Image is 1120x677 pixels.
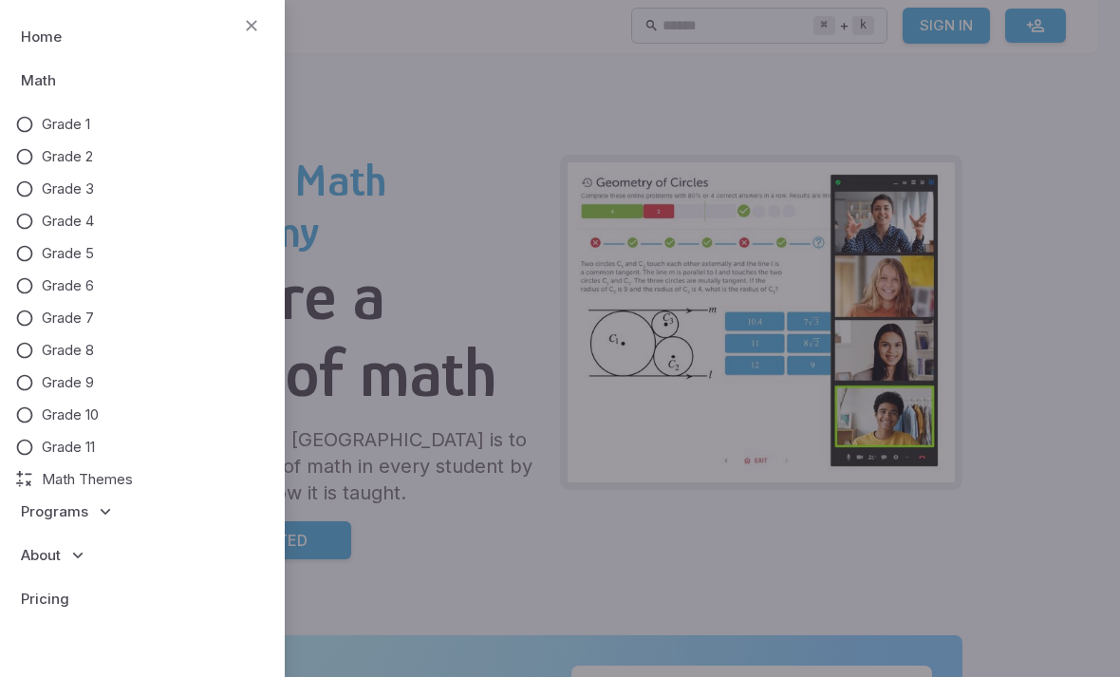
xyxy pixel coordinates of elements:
a: Math Themes [15,469,270,490]
a: Grade 5 [15,243,270,264]
a: Grade 11 [15,437,270,458]
a: Pricing [15,577,270,621]
a: Grade 8 [15,340,270,361]
span: About [21,545,61,566]
span: Grade 8 [42,340,94,361]
span: Grade 7 [42,308,94,329]
a: Grade 7 [15,308,270,329]
span: Math Themes [42,469,133,490]
a: Grade 1 [15,114,270,135]
a: Home [15,15,270,59]
a: Grade 2 [15,146,270,167]
span: Programs [21,501,88,522]
a: Grade 9 [15,372,270,393]
span: Math [21,70,56,91]
a: Grade 6 [15,275,270,296]
span: Grade 2 [42,146,93,167]
a: Grade 10 [15,404,270,425]
span: Grade 3 [42,179,94,199]
span: Grade 10 [42,404,99,425]
span: Grade 1 [42,114,90,135]
span: Grade 9 [42,372,94,393]
span: Grade 11 [42,437,95,458]
a: Grade 3 [15,179,270,199]
span: Grade 6 [42,275,94,296]
span: Grade 5 [42,243,94,264]
span: Grade 4 [42,211,94,232]
a: Grade 4 [15,211,270,232]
